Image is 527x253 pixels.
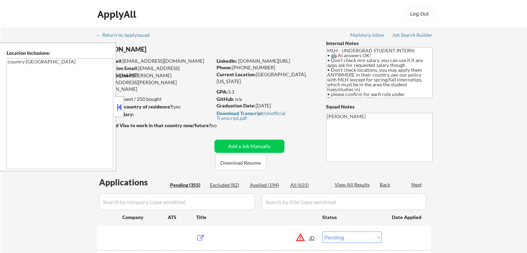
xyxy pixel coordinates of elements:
strong: Phone: [217,64,232,70]
div: [EMAIL_ADDRESS][DOMAIN_NAME] [97,65,212,78]
div: Excluded (82) [210,182,245,189]
a: [DOMAIN_NAME][URL] [238,58,290,64]
div: View All Results [335,181,372,188]
strong: Will need Visa to work in that country now/future?: [97,122,212,128]
div: no [211,122,231,129]
button: Add a Job Manually [214,140,284,153]
input: Search by company (case sensitive) [99,193,255,210]
a: ← Return to /applysquad [96,32,156,39]
input: Search by title (case sensitive) [262,193,426,210]
button: Log Out [406,7,433,21]
div: Back [380,181,391,188]
div: Job Search Builder [392,33,433,37]
strong: Current Location: [217,71,256,77]
div: [PHONE_NUMBER] [217,64,315,71]
strong: Graduation Date: [217,103,256,108]
strong: GPA: [217,89,228,95]
div: 3.3 [217,88,316,95]
strong: LinkedIn: [217,58,237,64]
div: 194 sent / 250 bought [97,96,212,103]
div: Applied (194) [250,182,284,189]
a: Download Transcript:Unofficial Transcript.pdf [217,111,313,121]
div: ← Return to /applysquad [96,33,156,37]
div: All (631) [290,182,325,189]
div: Internal Notes [326,40,433,47]
div: Applications [99,178,168,186]
div: Company [122,214,168,221]
a: Mailslurp Inbox [350,32,385,39]
div: Mailslurp Inbox [350,33,385,37]
div: [PERSON_NAME] [97,45,239,54]
strong: Can work in country of residence?: [97,104,174,110]
div: Unofficial Transcript.pdf [217,111,313,121]
strong: Download Transcript: [217,110,264,116]
div: Squad Notes [326,103,433,110]
div: [PERSON_NAME][EMAIL_ADDRESS][PERSON_NAME][DOMAIN_NAME] [97,72,212,93]
div: Title [196,214,316,221]
div: Pending (355) [170,182,205,189]
div: ATS [168,214,196,221]
div: [DATE] [217,102,315,109]
div: JD [309,232,316,244]
a: Job Search Builder [392,32,433,39]
div: Next [411,181,422,188]
button: Download Resume [215,155,266,171]
div: [EMAIL_ADDRESS][DOMAIN_NAME] [97,58,212,64]
div: Location Inclusions: [7,50,113,56]
div: yes [97,103,210,110]
div: Date Applied [392,214,422,221]
div: [GEOGRAPHIC_DATA], [US_STATE] [217,71,315,85]
div: Status [322,211,382,223]
a: n/a [235,96,242,102]
strong: GitHub: [217,96,234,102]
div: ApplyAll [97,8,138,20]
button: warning_amber [296,233,305,242]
